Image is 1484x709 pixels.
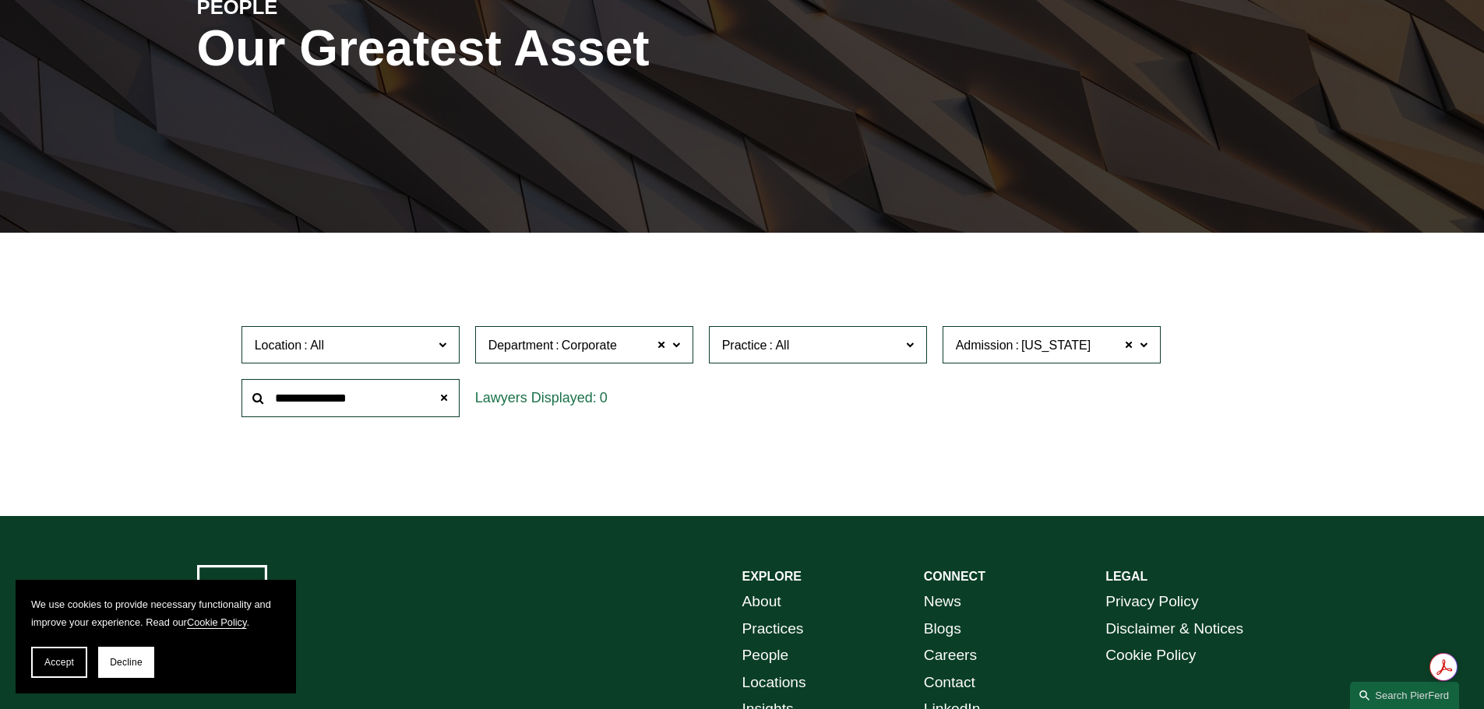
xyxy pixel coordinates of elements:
a: Practices [742,616,804,643]
span: Department [488,339,554,352]
span: Admission [956,339,1013,352]
span: Location [255,339,302,352]
a: People [742,642,789,669]
a: Locations [742,669,806,697]
a: Disclaimer & Notices [1105,616,1243,643]
a: Blogs [924,616,961,643]
a: News [924,588,961,616]
a: Careers [924,642,977,669]
span: Accept [44,657,74,668]
button: Accept [31,647,87,678]
a: About [742,588,781,616]
strong: LEGAL [1105,570,1147,583]
h1: Our Greatest Asset [197,20,924,77]
span: [US_STATE] [1021,335,1091,356]
a: Privacy Policy [1105,588,1198,616]
a: Cookie Policy [1105,642,1196,669]
a: Contact [924,669,975,697]
strong: EXPLORE [742,570,802,583]
span: 0 [600,390,608,405]
a: Search this site [1350,682,1459,709]
strong: CONNECT [924,570,985,583]
button: Decline [98,647,154,678]
span: Practice [722,339,767,352]
a: Cookie Policy [187,616,247,628]
span: Decline [110,657,143,668]
span: Corporate [562,335,617,356]
section: Cookie banner [16,580,296,693]
p: We use cookies to provide necessary functionality and improve your experience. Read our . [31,595,280,631]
